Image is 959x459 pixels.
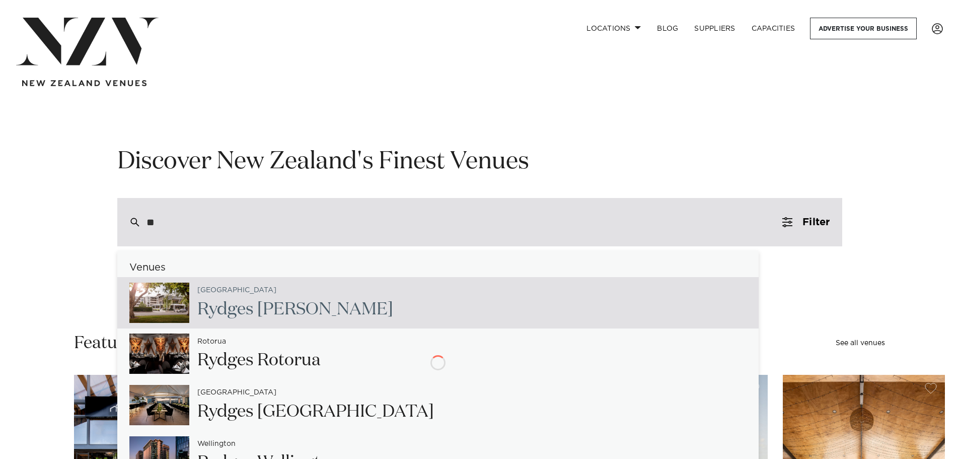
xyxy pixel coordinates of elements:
h1: Discover New Zealand's Finest Venues [117,146,842,178]
h2: dges [GEOGRAPHIC_DATA] [197,401,434,423]
img: qskG1PebiHkMgSp30d5ePXKgjbUr5RjdPwARl1lG.jpg [129,385,189,425]
span: Ry [197,301,217,318]
span: Ry [197,403,217,420]
h2: dges [PERSON_NAME] [197,298,393,321]
span: Filter [802,217,830,227]
img: new-zealand-venues-text.png [22,80,146,87]
button: Filter [770,198,842,246]
h6: Venues [117,263,759,273]
small: [GEOGRAPHIC_DATA] [197,389,276,397]
small: Wellington [197,440,236,448]
small: Rotorua [197,338,226,346]
h2: Featured venues [74,332,201,355]
a: Advertise your business [810,18,917,39]
span: Ry [197,352,217,369]
a: Locations [578,18,649,39]
small: [GEOGRAPHIC_DATA] [197,287,276,294]
img: nzv-logo.png [16,18,159,65]
a: See all venues [836,340,885,347]
img: 2ijuahRdXVfLT1jPM3yE7dPMSqeEWjLwEqIvWoXa.jpg [129,334,189,374]
a: Capacities [744,18,803,39]
img: 0uKim6k4dd7RIASfgXsTDXQYimdOIMoWOcP8jA7d.jpg [129,283,189,323]
a: BLOG [649,18,686,39]
a: SUPPLIERS [686,18,743,39]
h2: dges Rotorua [197,349,321,372]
